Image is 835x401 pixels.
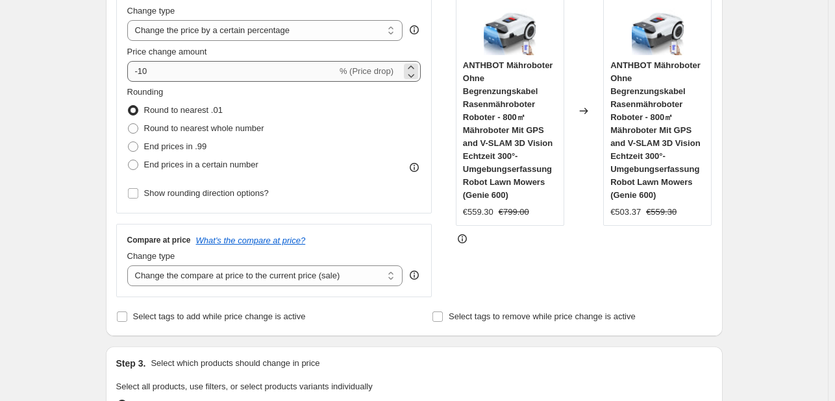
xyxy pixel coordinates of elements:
[408,269,421,282] div: help
[340,66,393,76] span: % (Price drop)
[127,61,337,82] input: -15
[646,206,677,219] strike: €559.30
[144,160,258,169] span: End prices in a certain number
[449,311,636,321] span: Select tags to remove while price change is active
[133,311,306,321] span: Select tags to add while price change is active
[116,382,373,391] span: Select all products, use filters, or select products variants individually
[632,3,684,55] img: 61xR1B58g9L_80x.jpg
[408,23,421,36] div: help
[463,60,553,200] span: ANTHBOT Mähroboter Ohne Begrenzungskabel Rasenmähroboter Roboter - 800㎡ Mähroboter Mit GPS and V-...
[196,236,306,245] button: What's the compare at price?
[116,357,146,370] h2: Step 3.
[127,6,175,16] span: Change type
[127,235,191,245] h3: Compare at price
[499,206,529,219] strike: €799.00
[610,60,701,200] span: ANTHBOT Mähroboter Ohne Begrenzungskabel Rasenmähroboter Roboter - 800㎡ Mähroboter Mit GPS and V-...
[127,47,207,56] span: Price change amount
[144,141,207,151] span: End prices in .99
[144,123,264,133] span: Round to nearest whole number
[127,87,164,97] span: Rounding
[127,251,175,261] span: Change type
[484,3,536,55] img: 61xR1B58g9L_80x.jpg
[151,357,319,370] p: Select which products should change in price
[610,206,641,219] div: €503.37
[144,188,269,198] span: Show rounding direction options?
[463,206,493,219] div: €559.30
[144,105,223,115] span: Round to nearest .01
